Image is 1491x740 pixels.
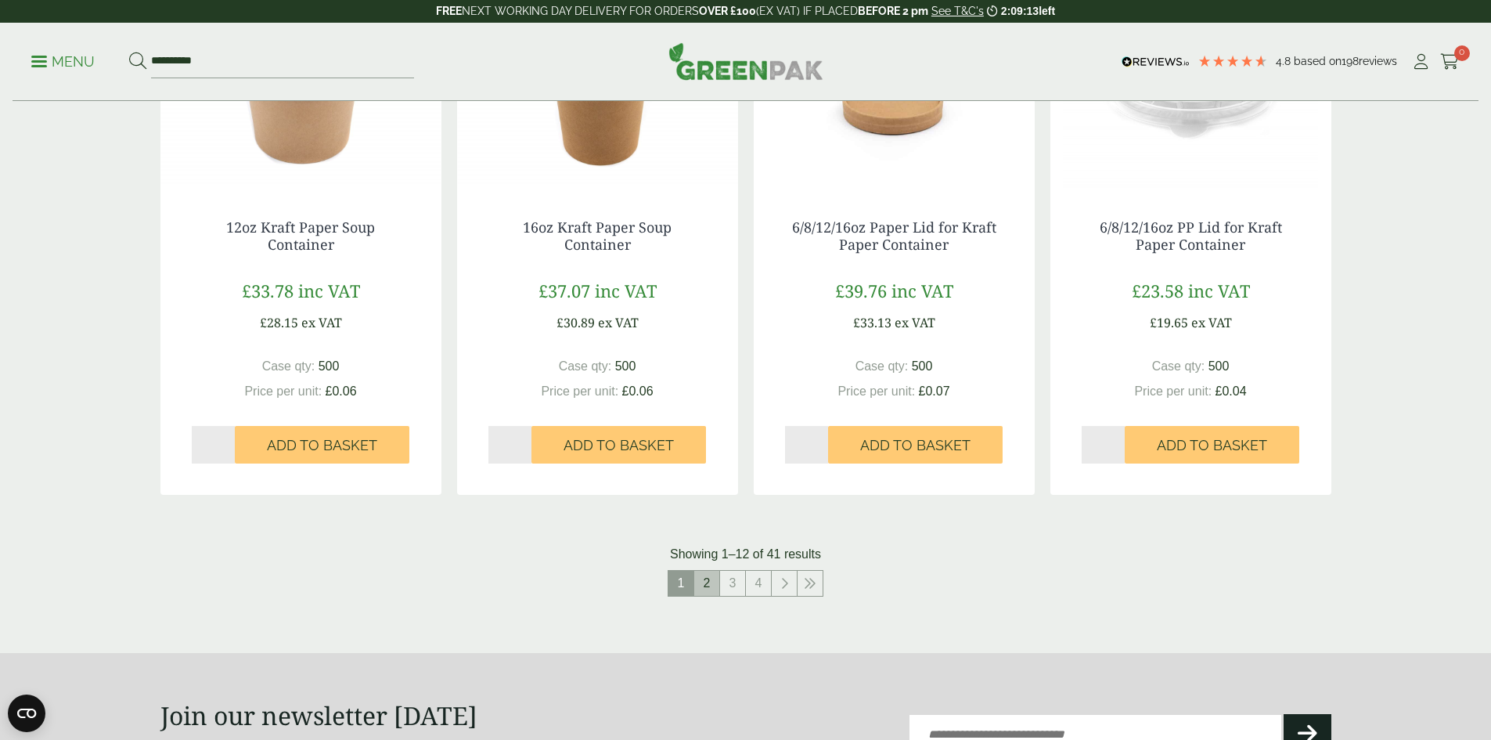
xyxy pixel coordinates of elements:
span: Case qty: [855,359,909,373]
span: left [1039,5,1055,17]
span: reviews [1359,55,1397,67]
span: inc VAT [298,279,360,302]
span: inc VAT [891,279,953,302]
span: Price per unit: [244,384,322,398]
button: Open CMP widget [8,695,45,732]
p: Menu [31,52,95,71]
span: £33.13 [853,314,891,331]
span: Price per unit: [837,384,915,398]
span: £30.89 [556,314,595,331]
a: 16oz Kraft Paper Soup Container [523,218,672,254]
span: £0.06 [326,384,357,398]
strong: BEFORE 2 pm [858,5,928,17]
i: Cart [1440,54,1460,70]
span: 198 [1342,55,1359,67]
button: Add to Basket [1125,426,1299,464]
span: inc VAT [1188,279,1250,302]
span: 4.8 [1276,55,1294,67]
a: 3 [720,571,745,596]
a: 6/8/12/16oz Paper Lid for Kraft Paper Container [792,218,996,254]
span: 500 [912,359,933,373]
a: 0 [1440,50,1460,74]
span: Add to Basket [1157,437,1267,454]
span: 2:09:13 [1001,5,1039,17]
span: £33.78 [242,279,294,302]
span: £28.15 [260,314,298,331]
a: Menu [31,52,95,68]
span: Case qty: [559,359,612,373]
span: £39.76 [835,279,887,302]
button: Add to Basket [828,426,1003,464]
span: ex VAT [301,314,342,331]
i: My Account [1411,54,1431,70]
span: 500 [319,359,340,373]
a: 12oz Kraft Paper Soup Container [226,218,375,254]
span: Add to Basket [564,437,674,454]
strong: FREE [436,5,462,17]
span: £23.58 [1132,279,1183,302]
span: £0.06 [622,384,654,398]
span: ex VAT [598,314,639,331]
img: GreenPak Supplies [668,42,823,80]
a: See T&C's [931,5,984,17]
a: 6/8/12/16oz PP Lid for Kraft Paper Container [1100,218,1282,254]
span: 0 [1454,45,1470,61]
span: Case qty: [262,359,315,373]
span: Price per unit: [541,384,618,398]
span: £37.07 [538,279,590,302]
p: Showing 1–12 of 41 results [670,545,821,564]
strong: OVER £100 [699,5,756,17]
span: 500 [1208,359,1230,373]
span: ex VAT [895,314,935,331]
span: ex VAT [1191,314,1232,331]
button: Add to Basket [531,426,706,464]
strong: Join our newsletter [DATE] [160,698,477,732]
span: £0.04 [1215,384,1247,398]
span: inc VAT [595,279,657,302]
span: Add to Basket [267,437,377,454]
span: Based on [1294,55,1342,67]
div: 4.79 Stars [1197,54,1268,68]
span: £0.07 [919,384,950,398]
span: Price per unit: [1134,384,1212,398]
span: 500 [615,359,636,373]
img: REVIEWS.io [1122,56,1190,67]
span: Case qty: [1152,359,1205,373]
span: Add to Basket [860,437,971,454]
button: Add to Basket [235,426,409,464]
span: 1 [668,571,693,596]
a: 2 [694,571,719,596]
a: 4 [746,571,771,596]
span: £19.65 [1150,314,1188,331]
